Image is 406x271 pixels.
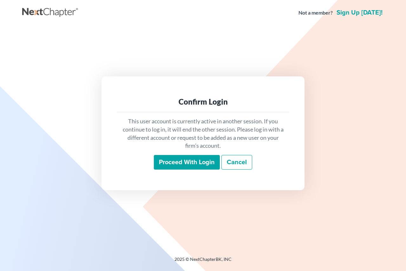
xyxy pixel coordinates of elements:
[221,155,252,170] a: Cancel
[22,256,384,268] div: 2025 © NextChapterBK, INC
[122,117,284,150] p: This user account is currently active in another session. If you continue to log in, it will end ...
[298,9,333,16] strong: Not a member?
[335,10,384,16] a: Sign up [DATE]!
[154,155,220,170] input: Proceed with login
[122,97,284,107] div: Confirm Login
